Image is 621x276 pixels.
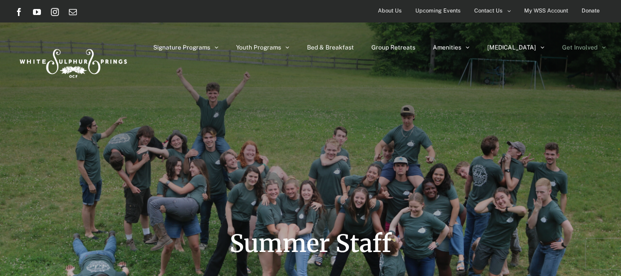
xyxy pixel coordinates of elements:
span: My WSS Account [524,3,568,18]
span: Amenities [433,44,461,50]
a: Bed & Breakfast [307,22,354,72]
a: Signature Programs [153,22,219,72]
a: Amenities [433,22,470,72]
span: Bed & Breakfast [307,44,354,50]
a: YouTube [33,8,41,16]
a: Email [69,8,77,16]
span: Contact Us [474,3,503,18]
span: Donate [582,3,600,18]
a: Group Retreats [371,22,415,72]
a: [MEDICAL_DATA] [487,22,545,72]
span: Get Involved [562,44,598,50]
a: Facebook [15,8,23,16]
span: Signature Programs [153,44,210,50]
span: Group Retreats [371,44,415,50]
span: Summer Staff [230,228,391,258]
span: Upcoming Events [415,3,461,18]
span: [MEDICAL_DATA] [487,44,536,50]
span: About Us [378,3,402,18]
a: Instagram [51,8,59,16]
img: White Sulphur Springs Logo [15,38,130,85]
span: Youth Programs [236,44,281,50]
nav: Main Menu [153,22,606,72]
a: Youth Programs [236,22,290,72]
a: Get Involved [562,22,606,72]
